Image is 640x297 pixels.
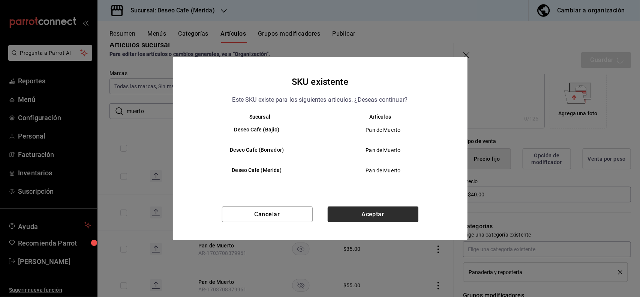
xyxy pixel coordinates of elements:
[232,95,408,105] p: Este SKU existe para los siguientes articulos. ¿Deseas continuar?
[328,207,418,222] button: Aceptar
[222,207,313,222] button: Cancelar
[188,114,320,120] th: Sucursal
[327,167,440,174] span: Pan de Muerto
[320,114,453,120] th: Artículos
[200,166,314,175] h6: Deseo Cafe (Merida)
[200,126,314,134] h6: Deseo Cafe (Bajio)
[292,75,348,89] h4: SKU existente
[327,146,440,154] span: Pan de Muerto
[200,146,314,154] h6: Deseo Cafe (Borrador)
[327,126,440,134] span: Pan de Muerto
